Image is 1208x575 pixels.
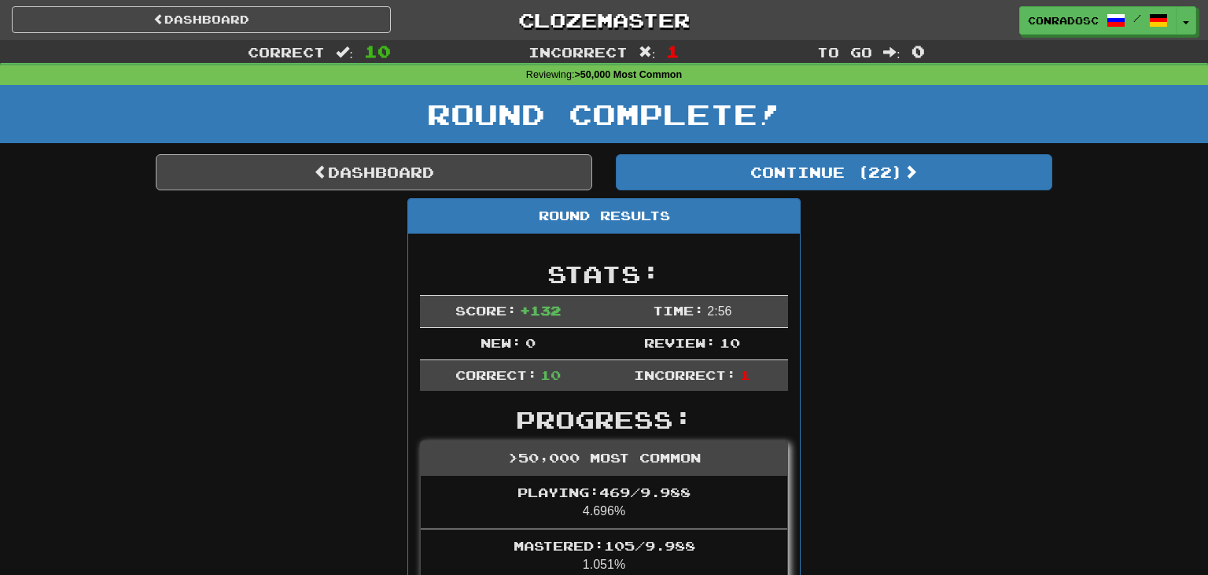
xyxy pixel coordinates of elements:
span: conradosc [1028,13,1099,28]
li: 4.696% [421,476,787,529]
span: 10 [364,42,391,61]
h2: Stats: [420,261,788,287]
div: >50,000 Most Common [421,441,787,476]
span: Incorrect [528,44,628,60]
span: 0 [525,335,536,350]
button: Continue (22) [616,154,1052,190]
span: : [336,46,353,59]
span: Mastered: 105 / 9.988 [514,538,695,553]
span: 0 [912,42,925,61]
span: 2 : 56 [707,304,731,318]
span: To go [817,44,872,60]
span: Correct [248,44,325,60]
span: 1 [740,367,750,382]
a: Dashboard [156,154,592,190]
span: Review: [644,335,716,350]
span: New: [481,335,521,350]
span: Incorrect: [634,367,736,382]
span: / [1133,13,1141,24]
strong: >50,000 Most Common [574,69,682,80]
span: : [639,46,656,59]
a: Dashboard [12,6,391,33]
a: conradosc / [1019,6,1177,35]
a: Clozemaster [414,6,794,34]
span: Playing: 469 / 9.988 [517,485,691,499]
div: Round Results [408,199,800,234]
span: Time: [653,303,704,318]
span: Correct: [455,367,537,382]
span: 10 [720,335,740,350]
span: Score: [455,303,517,318]
h2: Progress: [420,407,788,433]
h1: Round Complete! [6,98,1202,130]
span: 10 [540,367,561,382]
span: + 132 [520,303,561,318]
span: 1 [666,42,679,61]
span: : [883,46,900,59]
